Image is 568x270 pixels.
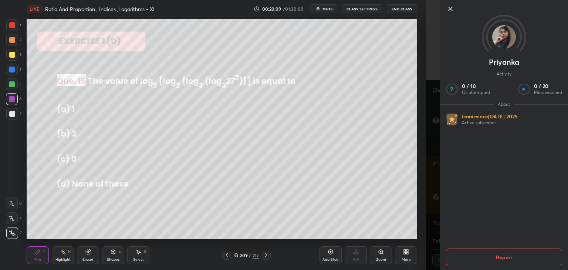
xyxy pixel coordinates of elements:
[43,250,45,253] div: P
[68,250,71,253] div: H
[253,252,259,259] div: 217
[462,90,490,95] p: Qs attempted
[534,83,562,90] p: 0 / 20
[6,227,22,239] div: Z
[489,59,519,65] p: Priyanka
[387,4,417,13] button: End Class
[249,253,251,257] div: /
[493,71,515,77] span: Activity
[6,93,21,105] div: 6
[6,212,22,224] div: X
[107,258,119,261] div: Shapes
[34,258,41,261] div: Pen
[6,19,21,31] div: 1
[446,249,562,266] button: Report
[322,6,333,11] span: mute
[45,6,155,13] h4: Ratio And Proportion , Indices ,Logarithms - XI
[494,101,514,107] span: About
[376,258,386,261] div: Zoom
[133,258,144,261] div: Select
[402,258,411,261] div: More
[311,4,337,13] button: mute
[6,108,21,120] div: 7
[119,250,121,253] div: L
[6,198,22,209] div: C
[240,253,247,257] div: 209
[27,4,42,13] div: LIVE
[462,113,518,120] p: Iconic since [DATE] 2025
[322,258,339,261] div: Add Slide
[534,90,562,95] p: Mins watched
[6,49,21,61] div: 3
[82,258,94,261] div: Eraser
[6,64,21,75] div: 4
[342,4,382,13] button: CLASS SETTINGS
[144,250,146,253] div: S
[55,258,71,261] div: Highlight
[6,34,21,46] div: 2
[462,83,490,90] p: 0 / 10
[6,78,21,90] div: 5
[492,25,516,49] img: 64740f6630c743fa8c2b3f2aaac1ea3f.jpg
[462,120,518,126] p: Active subscriber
